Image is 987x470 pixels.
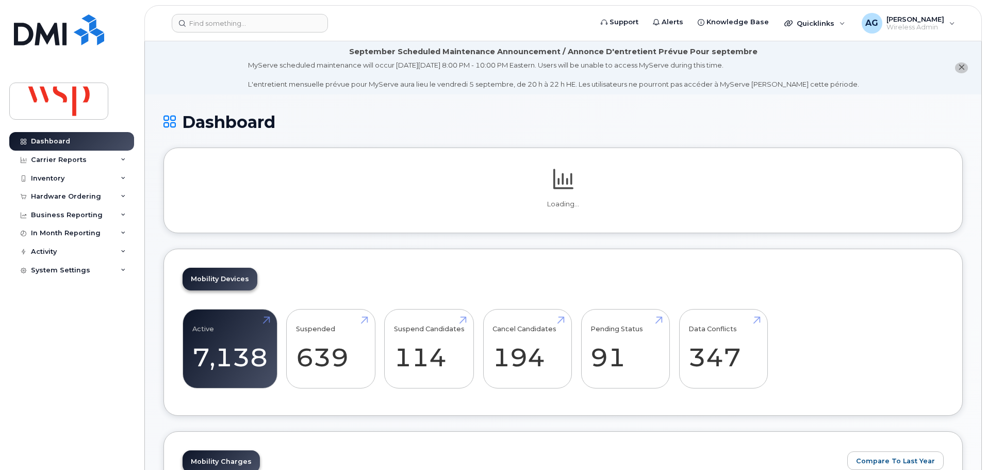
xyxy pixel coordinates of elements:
p: Loading... [183,200,944,209]
a: Cancel Candidates 194 [492,315,562,383]
a: Suspend Candidates 114 [394,315,465,383]
a: Suspended 639 [296,315,366,383]
h1: Dashboard [163,113,963,131]
div: September Scheduled Maintenance Announcement / Annonce D'entretient Prévue Pour septembre [349,46,758,57]
a: Data Conflicts 347 [688,315,758,383]
button: Compare To Last Year [847,451,944,470]
span: Compare To Last Year [856,456,935,466]
a: Active 7,138 [192,315,268,383]
button: close notification [955,62,968,73]
div: MyServe scheduled maintenance will occur [DATE][DATE] 8:00 PM - 10:00 PM Eastern. Users will be u... [248,60,859,89]
a: Mobility Devices [183,268,257,290]
a: Pending Status 91 [590,315,660,383]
